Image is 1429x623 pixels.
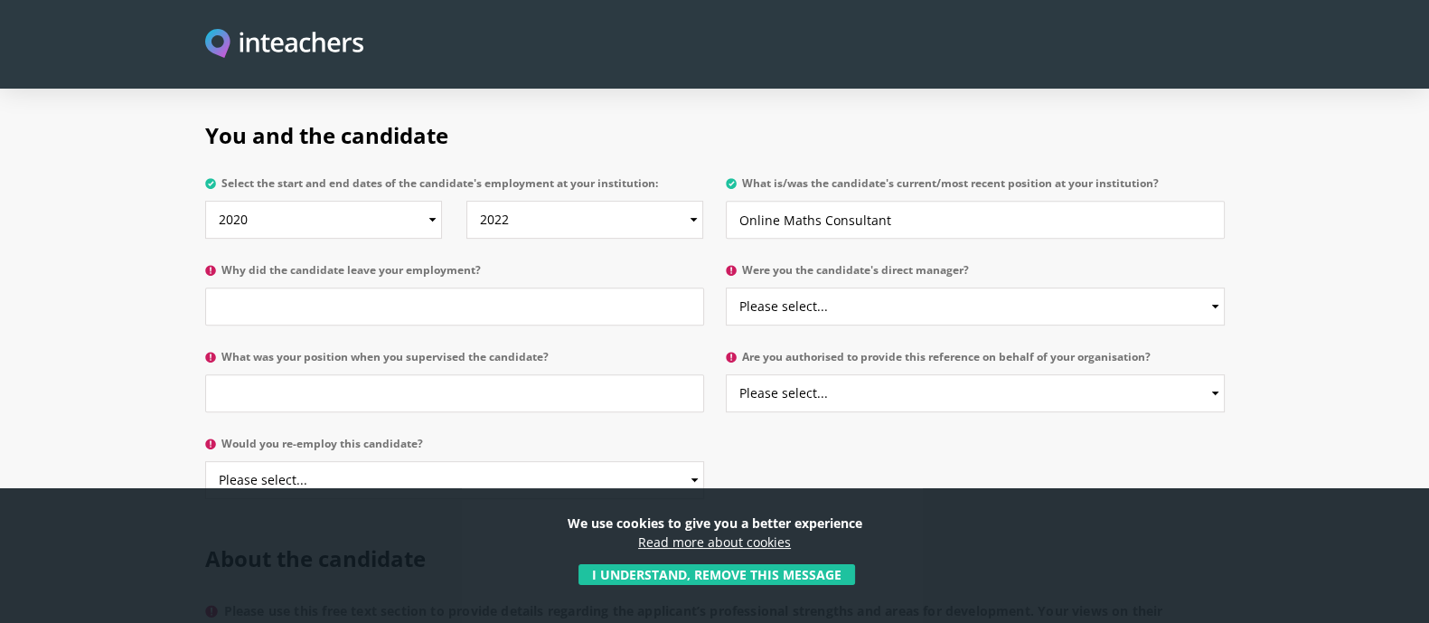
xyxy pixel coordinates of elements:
a: Visit this site's homepage [205,29,364,61]
label: Would you re-employ this candidate? [205,438,704,461]
label: Were you the candidate's direct manager? [726,264,1225,288]
label: What is/was the candidate's current/most recent position at your institution? [726,177,1225,201]
img: Inteachers [205,29,364,61]
label: Are you authorised to provide this reference on behalf of your organisation? [726,351,1225,374]
a: Read more about cookies [638,533,791,551]
label: Why did the candidate leave your employment? [205,264,704,288]
strong: We use cookies to give you a better experience [568,514,862,532]
label: What was your position when you supervised the candidate? [205,351,704,374]
label: Select the start and end dates of the candidate's employment at your institution: [205,177,704,201]
button: I understand, remove this message [578,564,855,585]
span: You and the candidate [205,120,448,150]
